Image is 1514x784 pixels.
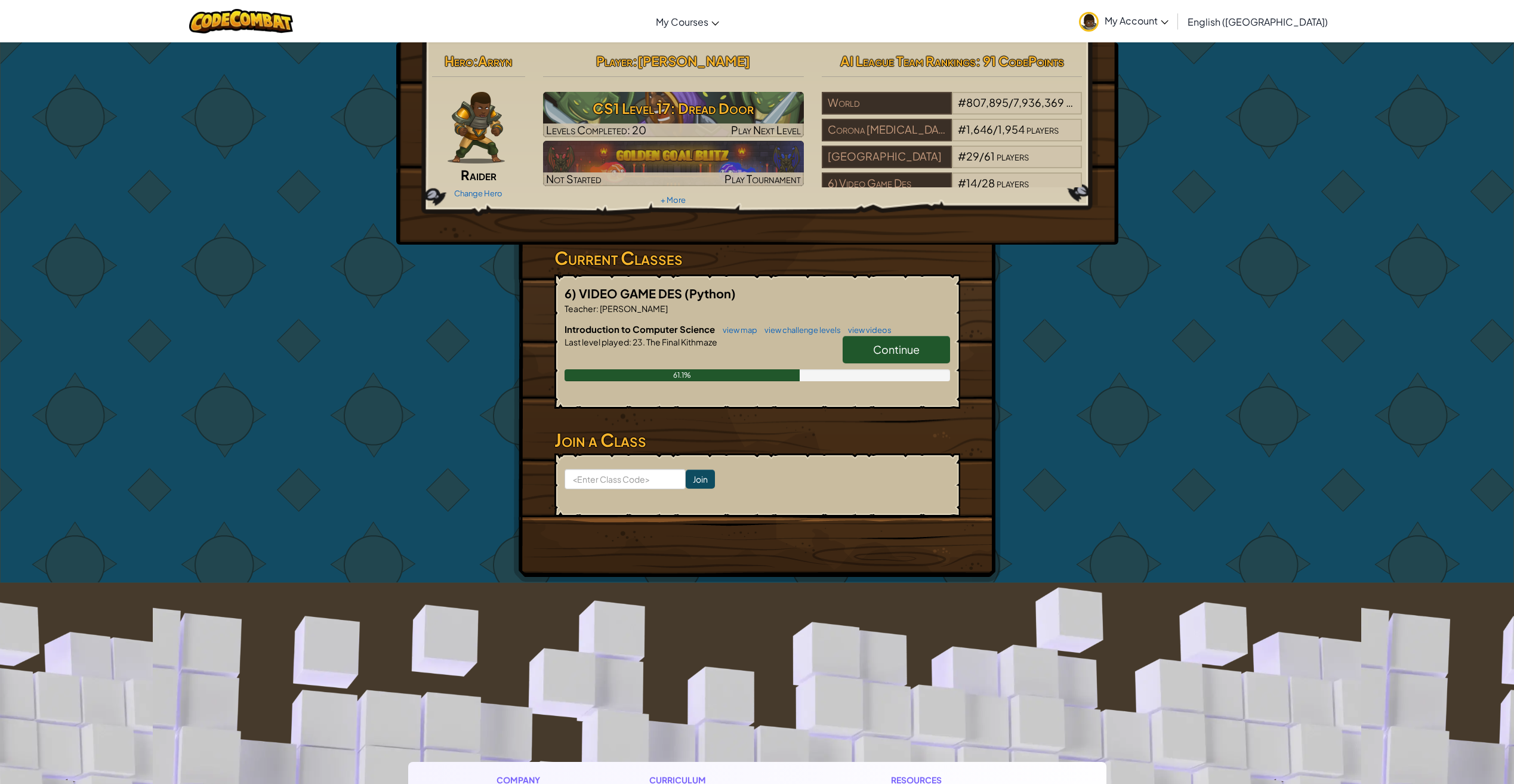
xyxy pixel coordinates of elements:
a: English ([GEOGRAPHIC_DATA]) [1182,5,1334,38]
img: avatar [1079,12,1099,32]
div: 6) Video Game Des [822,172,952,195]
a: My Account [1073,2,1174,40]
div: [GEOGRAPHIC_DATA] [822,146,952,168]
div: 61.1% [565,369,800,381]
div: Corona [MEDICAL_DATA] Unified [822,119,952,141]
img: CS1 Level 17: Dread Door [543,92,804,137]
span: The Final Kithmaze [645,337,717,347]
input: <Enter Class Code> [565,469,686,489]
span: # [958,95,966,109]
span: Hero [445,53,473,69]
span: players [997,149,1029,163]
h3: CS1 Level 17: Dread Door [543,95,804,122]
span: : [633,53,637,69]
span: # [958,176,966,190]
a: view map [717,325,757,335]
span: 29 [966,149,979,163]
span: My Account [1105,14,1168,27]
a: [GEOGRAPHIC_DATA]#29/61players [822,157,1083,171]
img: Golden Goal [543,141,804,186]
a: Change Hero [454,189,502,198]
span: Player [596,53,633,69]
span: Teacher [565,303,596,314]
a: view videos [842,325,892,335]
h3: Join a Class [554,427,960,453]
span: : [629,337,631,347]
a: Not StartedPlay Tournament [543,141,804,186]
span: 7,936,369 [1013,95,1064,109]
span: Play Next Level [731,123,801,137]
span: [PERSON_NAME] [637,53,750,69]
a: Corona [MEDICAL_DATA] Unified#1,646/1,954players [822,130,1083,144]
span: players [997,176,1029,190]
span: 14 [966,176,977,190]
span: : [473,53,478,69]
span: Raider [461,166,497,183]
span: 1,954 [998,122,1025,136]
a: view challenge levels [758,325,841,335]
a: World#807,895/7,936,369players [822,103,1083,117]
img: raider-pose.png [448,92,505,163]
span: : [596,303,599,314]
span: AI League Team Rankings [840,53,976,69]
a: + More [661,195,686,205]
span: Arryn [478,53,512,69]
span: Introduction to Computer Science [565,323,717,335]
input: Join [686,470,715,489]
span: 1,646 [966,122,993,136]
span: [PERSON_NAME] [599,303,668,314]
span: My Courses [656,16,708,28]
img: CodeCombat logo [189,9,294,33]
a: My Courses [650,5,725,38]
span: Continue [873,342,920,356]
span: 61 [984,149,995,163]
h3: Current Classes [554,245,960,271]
span: 28 [982,176,995,190]
span: 807,895 [966,95,1009,109]
span: / [979,149,984,163]
span: : 91 CodePoints [976,53,1064,69]
span: 23. [631,337,645,347]
span: / [1009,95,1013,109]
span: # [958,149,966,163]
span: English ([GEOGRAPHIC_DATA]) [1188,16,1328,28]
span: # [958,122,966,136]
div: World [822,92,952,115]
span: Play Tournament [724,172,801,186]
span: 6) VIDEO GAME DES [565,286,684,301]
span: Last level played [565,337,629,347]
span: Levels Completed: 20 [546,123,646,137]
a: 6) Video Game Des#14/28players [822,184,1083,197]
span: (Python) [684,286,736,301]
span: Not Started [546,172,602,186]
span: players [1026,122,1059,136]
span: / [977,176,982,190]
span: / [993,122,998,136]
a: Play Next Level [543,92,804,137]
